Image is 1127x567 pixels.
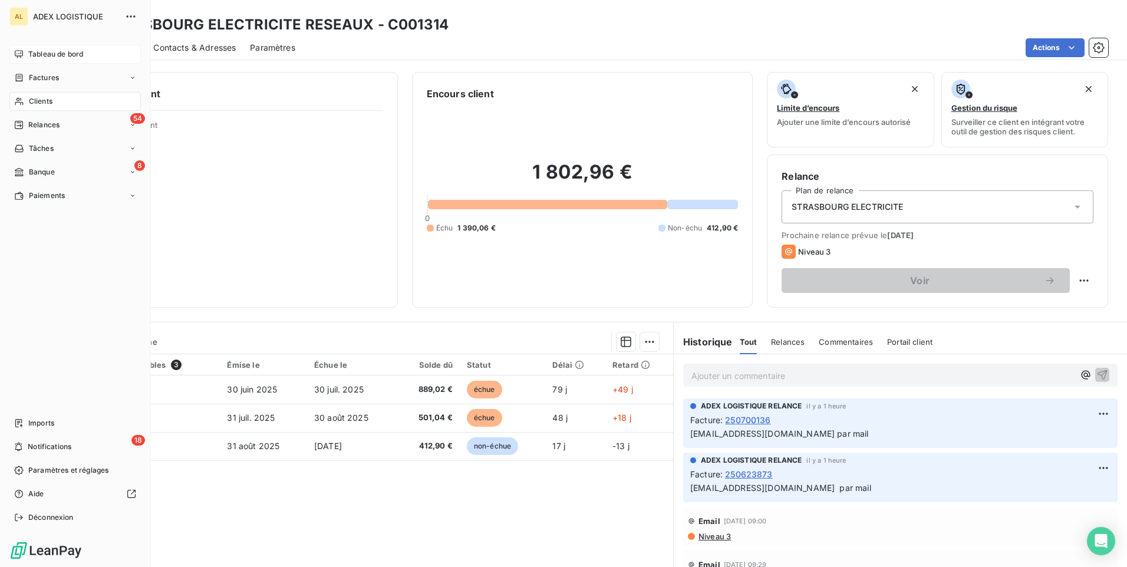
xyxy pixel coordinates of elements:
[725,414,770,426] span: 250700136
[951,103,1017,113] span: Gestion du risque
[690,414,723,426] span: Facture :
[104,14,449,35] h3: STRASBOURG ELECTRICITE RESEAUX - C001314
[767,72,934,147] button: Limite d’encoursAjouter une limite d’encours autorisé
[724,517,767,525] span: [DATE] 09:00
[28,465,108,476] span: Paramètres et réglages
[29,143,54,154] span: Tâches
[403,412,452,424] span: 501,04 €
[467,360,539,370] div: Statut
[28,489,44,499] span: Aide
[28,49,83,60] span: Tableau de bord
[130,113,145,124] span: 54
[314,384,364,394] span: 30 juil. 2025
[227,384,277,394] span: 30 juin 2025
[131,435,145,446] span: 18
[792,201,903,213] span: STRASBOURG ELECTRICITE
[28,441,71,452] span: Notifications
[725,468,772,480] span: 250623873
[29,96,52,107] span: Clients
[1087,527,1115,555] div: Open Intercom Messenger
[9,7,28,26] div: AL
[1026,38,1085,57] button: Actions
[33,12,118,21] span: ADEX LOGISTIQUE
[698,516,720,526] span: Email
[29,167,55,177] span: Banque
[782,268,1070,293] button: Voir
[403,360,452,370] div: Solde dû
[153,42,236,54] span: Contacts & Adresses
[71,87,383,101] h6: Informations client
[806,403,846,410] span: il y a 1 heure
[777,103,839,113] span: Limite d’encours
[457,223,496,233] span: 1 390,06 €
[690,483,871,493] span: [EMAIL_ADDRESS][DOMAIN_NAME] par mail
[28,512,74,523] span: Déconnexion
[690,428,869,439] span: [EMAIL_ADDRESS][DOMAIN_NAME] par mail
[819,337,873,347] span: Commentaires
[612,384,633,394] span: +49 j
[707,223,738,233] span: 412,90 €
[951,117,1098,136] span: Surveiller ce client en intégrant votre outil de gestion des risques client.
[28,418,54,428] span: Imports
[806,457,846,464] span: il y a 1 heure
[612,413,631,423] span: +18 j
[467,381,502,398] span: échue
[93,360,213,370] div: Pièces comptables
[425,213,430,223] span: 0
[314,413,368,423] span: 30 août 2025
[701,455,802,466] span: ADEX LOGISTIQUE RELANCE
[552,413,568,423] span: 48 j
[227,413,275,423] span: 31 juil. 2025
[777,117,911,127] span: Ajouter une limite d’encours autorisé
[171,360,182,370] span: 3
[28,120,60,130] span: Relances
[250,42,295,54] span: Paramètres
[771,337,805,347] span: Relances
[552,384,567,394] span: 79 j
[690,468,723,480] span: Facture :
[9,484,141,503] a: Aide
[29,190,65,201] span: Paiements
[782,169,1093,183] h6: Relance
[612,441,630,451] span: -13 j
[697,532,731,541] span: Niveau 3
[796,276,1044,285] span: Voir
[887,230,914,240] span: [DATE]
[134,160,145,171] span: 8
[674,335,733,349] h6: Historique
[227,360,299,370] div: Émise le
[798,247,831,256] span: Niveau 3
[403,440,452,452] span: 412,90 €
[552,441,565,451] span: 17 j
[314,360,389,370] div: Échue le
[436,223,453,233] span: Échu
[668,223,702,233] span: Non-échu
[740,337,757,347] span: Tout
[612,360,666,370] div: Retard
[29,72,59,83] span: Factures
[427,160,739,196] h2: 1 802,96 €
[227,441,279,451] span: 31 août 2025
[403,384,452,395] span: 889,02 €
[95,120,383,137] span: Propriétés Client
[701,401,802,411] span: ADEX LOGISTIQUE RELANCE
[9,541,83,560] img: Logo LeanPay
[887,337,932,347] span: Portail client
[467,437,518,455] span: non-échue
[467,409,502,427] span: échue
[552,360,598,370] div: Délai
[314,441,342,451] span: [DATE]
[782,230,1093,240] span: Prochaine relance prévue le
[941,72,1108,147] button: Gestion du risqueSurveiller ce client en intégrant votre outil de gestion des risques client.
[427,87,494,101] h6: Encours client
